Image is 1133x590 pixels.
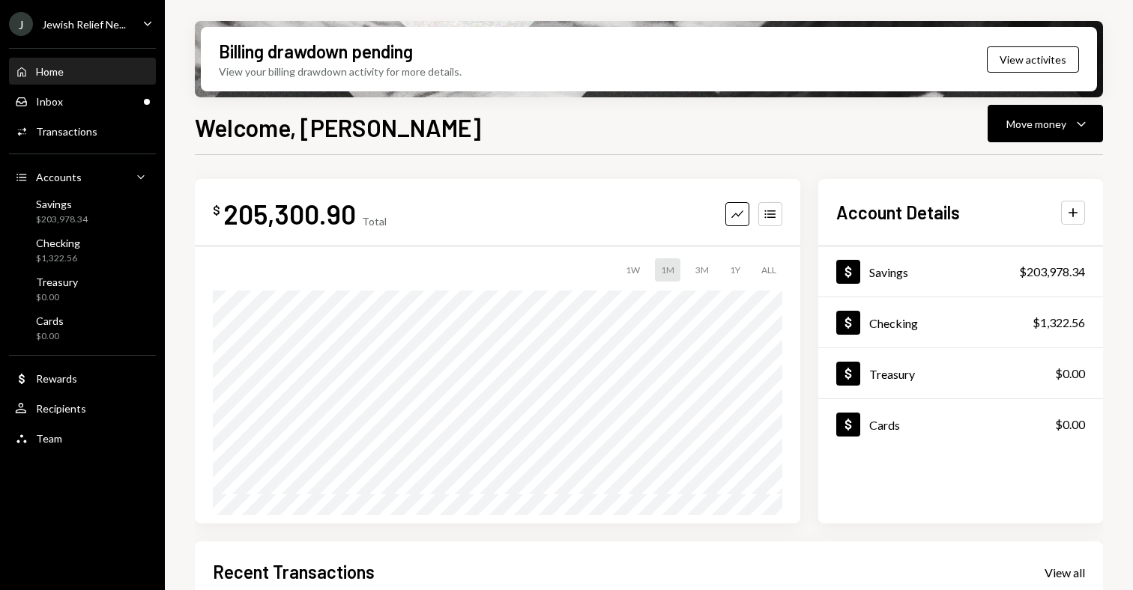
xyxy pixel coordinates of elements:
[9,88,156,115] a: Inbox
[219,39,413,64] div: Billing drawdown pending
[987,46,1079,73] button: View activites
[869,265,908,279] div: Savings
[9,365,156,392] a: Rewards
[988,105,1103,142] button: Move money
[1006,116,1066,132] div: Move money
[1019,263,1085,281] div: $203,978.34
[219,64,462,79] div: View your billing drawdown activity for more details.
[36,291,78,304] div: $0.00
[36,125,97,138] div: Transactions
[9,12,33,36] div: J
[36,65,64,78] div: Home
[869,367,915,381] div: Treasury
[36,402,86,415] div: Recipients
[36,314,64,327] div: Cards
[818,348,1103,398] a: Treasury$0.00
[755,258,782,282] div: ALL
[36,213,88,226] div: $203,978.34
[1055,416,1085,434] div: $0.00
[36,432,62,445] div: Team
[836,200,960,225] h2: Account Details
[223,197,356,231] div: 205,300.90
[1045,565,1085,580] div: View all
[818,399,1103,449] a: Cards$0.00
[36,198,88,210] div: Savings
[9,232,156,268] a: Checking$1,322.56
[213,203,220,218] div: $
[36,237,80,249] div: Checking
[36,372,77,385] div: Rewards
[42,18,126,31] div: Jewish Relief Ne...
[36,330,64,343] div: $0.00
[1033,314,1085,332] div: $1,322.56
[9,271,156,307] a: Treasury$0.00
[620,258,646,282] div: 1W
[9,395,156,422] a: Recipients
[9,425,156,451] a: Team
[36,252,80,265] div: $1,322.56
[689,258,715,282] div: 3M
[9,163,156,190] a: Accounts
[818,246,1103,296] a: Savings$203,978.34
[9,193,156,229] a: Savings$203,978.34
[9,118,156,145] a: Transactions
[9,310,156,346] a: Cards$0.00
[36,276,78,288] div: Treasury
[869,316,918,330] div: Checking
[869,418,900,432] div: Cards
[724,258,746,282] div: 1Y
[36,95,63,108] div: Inbox
[9,58,156,85] a: Home
[36,171,82,183] div: Accounts
[362,215,387,228] div: Total
[1045,564,1085,580] a: View all
[195,112,481,142] h1: Welcome, [PERSON_NAME]
[655,258,680,282] div: 1M
[818,297,1103,347] a: Checking$1,322.56
[1055,365,1085,383] div: $0.00
[213,559,375,584] h2: Recent Transactions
